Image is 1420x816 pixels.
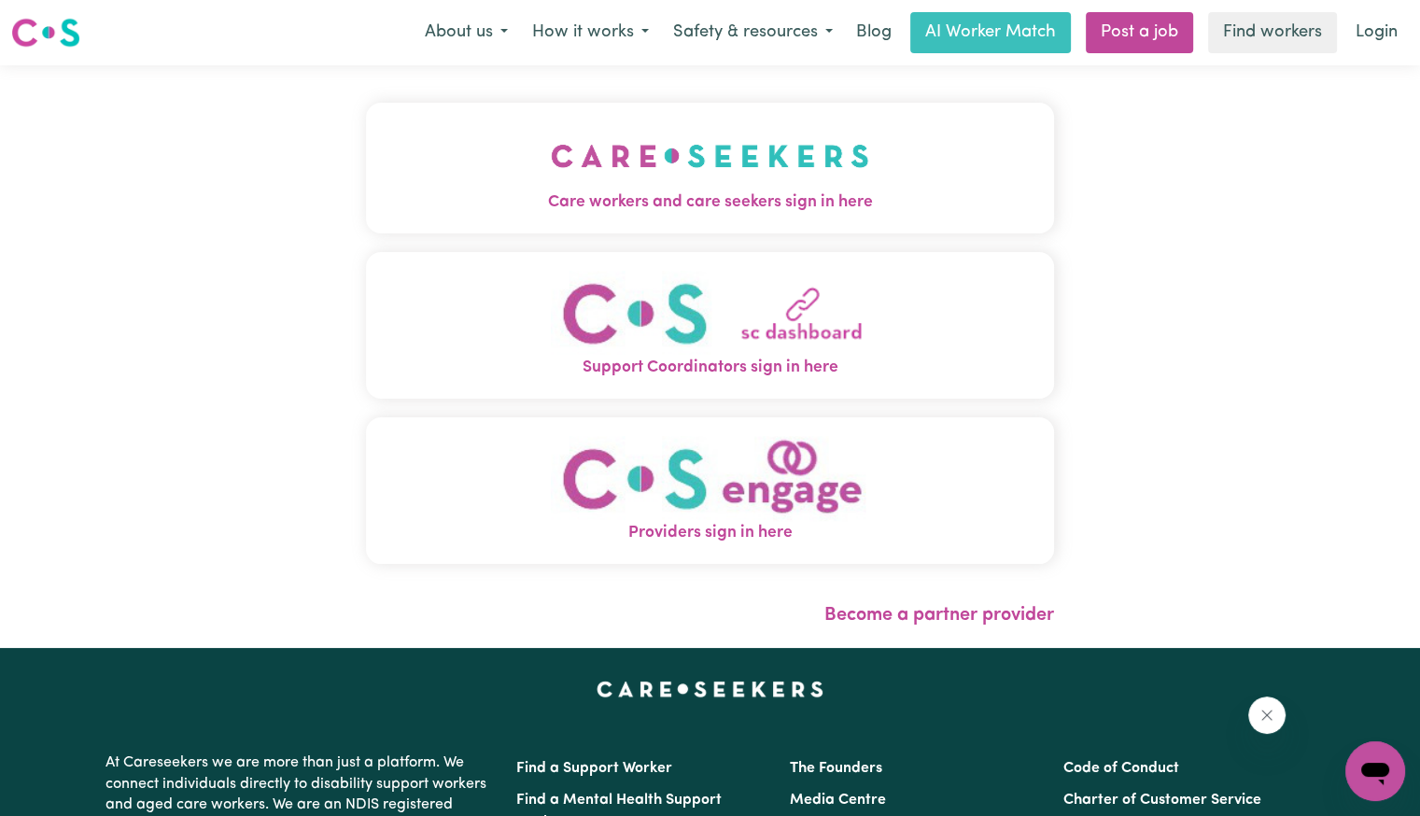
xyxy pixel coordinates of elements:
a: Media Centre [790,793,886,808]
a: The Founders [790,761,882,776]
a: Blog [845,12,903,53]
a: Find a Support Worker [516,761,672,776]
button: Providers sign in here [366,417,1054,564]
a: AI Worker Match [910,12,1071,53]
a: Charter of Customer Service [1063,793,1261,808]
a: Post a job [1086,12,1193,53]
button: Support Coordinators sign in here [366,252,1054,399]
a: Careseekers logo [11,11,80,54]
span: Providers sign in here [366,521,1054,545]
iframe: Button to launch messaging window [1345,741,1405,801]
button: About us [413,13,520,52]
a: Login [1344,12,1409,53]
a: Code of Conduct [1063,761,1179,776]
img: Careseekers logo [11,16,80,49]
button: How it works [520,13,661,52]
iframe: Close message [1248,696,1286,734]
a: Careseekers home page [597,682,823,696]
span: Care workers and care seekers sign in here [366,190,1054,215]
a: Become a partner provider [824,606,1054,625]
span: Support Coordinators sign in here [366,356,1054,380]
span: Need any help? [11,13,113,28]
a: Find workers [1208,12,1337,53]
button: Care workers and care seekers sign in here [366,103,1054,233]
button: Safety & resources [661,13,845,52]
